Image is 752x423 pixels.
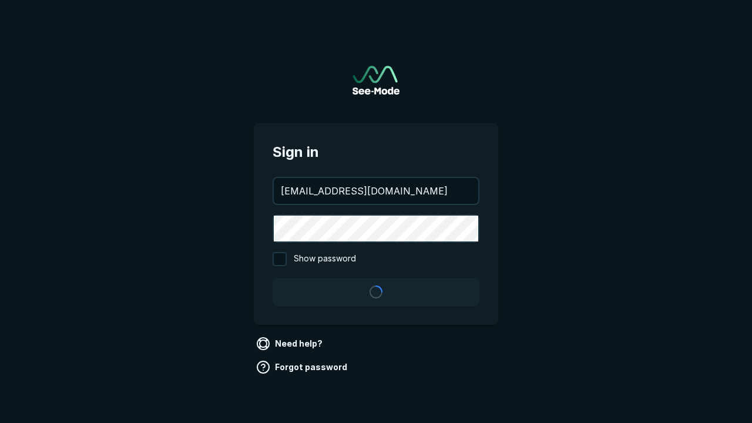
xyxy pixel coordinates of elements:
input: your@email.com [274,178,478,204]
a: Need help? [254,334,327,353]
a: Go to sign in [352,66,399,95]
span: Show password [294,252,356,266]
img: See-Mode Logo [352,66,399,95]
span: Sign in [273,142,479,163]
a: Forgot password [254,358,352,377]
